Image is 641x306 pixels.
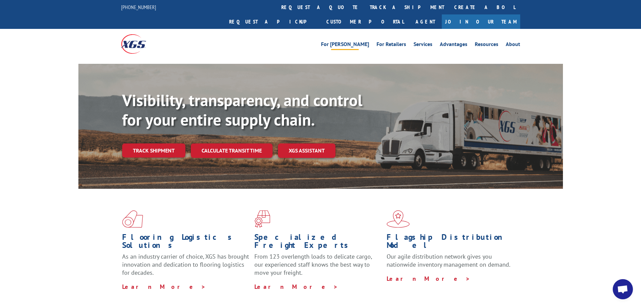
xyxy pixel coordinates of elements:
a: Services [414,42,432,49]
b: Visibility, transparency, and control for your entire supply chain. [122,90,362,130]
a: Track shipment [122,143,185,158]
a: Learn More > [122,283,206,291]
span: Our agile distribution network gives you nationwide inventory management on demand. [387,253,510,268]
h1: Flagship Distribution Model [387,233,514,253]
a: About [506,42,520,49]
a: Advantages [440,42,467,49]
span: As an industry carrier of choice, XGS has brought innovation and dedication to flooring logistics... [122,253,249,276]
a: Agent [409,14,442,29]
h1: Specialized Freight Experts [254,233,382,253]
a: XGS ASSISTANT [278,143,335,158]
h1: Flooring Logistics Solutions [122,233,249,253]
a: Learn More > [387,275,470,282]
a: Resources [475,42,498,49]
img: xgs-icon-total-supply-chain-intelligence-red [122,210,143,228]
a: For Retailers [377,42,406,49]
img: xgs-icon-focused-on-flooring-red [254,210,270,228]
a: Open chat [613,279,633,299]
a: Learn More > [254,283,338,291]
a: Customer Portal [321,14,409,29]
a: Calculate transit time [191,143,273,158]
img: xgs-icon-flagship-distribution-model-red [387,210,410,228]
a: Join Our Team [442,14,520,29]
p: From 123 overlength loads to delicate cargo, our experienced staff knows the best way to move you... [254,253,382,282]
a: For [PERSON_NAME] [321,42,369,49]
a: Request a pickup [224,14,321,29]
a: [PHONE_NUMBER] [121,4,156,10]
